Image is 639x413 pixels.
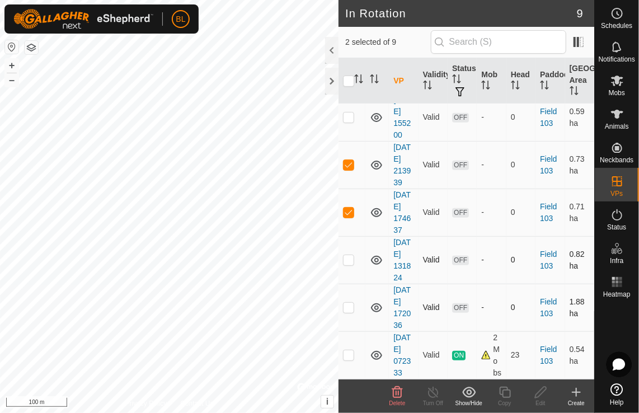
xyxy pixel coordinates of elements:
[535,58,565,104] th: Paddock
[506,189,535,236] td: 0
[419,93,448,141] td: Valid
[540,297,557,318] a: Field 103
[419,284,448,331] td: Valid
[452,113,469,123] span: OFF
[603,291,631,298] span: Heatmap
[506,58,535,104] th: Head
[605,123,629,130] span: Animals
[393,238,411,282] a: [DATE] 131824
[5,73,18,87] button: –
[506,141,535,189] td: 0
[610,399,624,406] span: Help
[511,82,520,91] p-sorticon: Activate to sort
[506,236,535,284] td: 0
[451,399,487,407] div: Show/Hide
[610,190,623,197] span: VPs
[565,236,594,284] td: 0.82 ha
[5,59,18,72] button: +
[540,82,549,91] p-sorticon: Activate to sort
[393,190,411,234] a: [DATE] 174637
[448,58,477,104] th: Status
[609,90,625,96] span: Mobs
[540,250,557,270] a: Field 103
[481,111,501,123] div: -
[389,58,418,104] th: VP
[415,399,451,407] div: Turn Off
[595,379,639,410] a: Help
[452,256,469,265] span: OFF
[599,56,635,63] span: Notifications
[452,161,469,170] span: OFF
[452,351,466,360] span: ON
[389,400,406,406] span: Delete
[393,143,411,187] a: [DATE] 213939
[506,284,535,331] td: 0
[419,141,448,189] td: Valid
[565,284,594,331] td: 1.88 ha
[393,333,411,377] a: [DATE] 072333
[607,224,626,231] span: Status
[481,159,501,171] div: -
[321,396,333,408] button: i
[601,22,632,29] span: Schedules
[345,36,430,48] span: 2 selected of 9
[540,202,557,223] a: Field 103
[419,189,448,236] td: Valid
[577,5,583,22] span: 9
[419,58,448,104] th: Validity
[477,58,506,104] th: Mob
[13,9,153,29] img: Gallagher Logo
[452,303,469,313] span: OFF
[565,93,594,141] td: 0.59 ha
[345,7,577,20] h2: In Rotation
[326,397,328,406] span: i
[610,257,623,264] span: Infra
[393,285,411,330] a: [DATE] 172036
[523,399,558,407] div: Edit
[570,88,579,97] p-sorticon: Activate to sort
[354,76,363,85] p-sorticon: Activate to sort
[481,332,501,379] div: 2 Mobs
[481,254,501,266] div: -
[565,141,594,189] td: 0.73 ha
[481,82,490,91] p-sorticon: Activate to sort
[419,331,448,379] td: Valid
[540,154,557,175] a: Field 103
[565,331,594,379] td: 0.54 ha
[452,76,461,85] p-sorticon: Activate to sort
[487,399,523,407] div: Copy
[565,189,594,236] td: 0.71 ha
[25,41,38,54] button: Map Layers
[558,399,594,407] div: Create
[481,206,501,218] div: -
[423,82,432,91] p-sorticon: Activate to sort
[540,107,557,128] a: Field 103
[506,331,535,379] td: 23
[481,302,501,313] div: -
[506,93,535,141] td: 0
[125,398,167,409] a: Privacy Policy
[419,236,448,284] td: Valid
[5,40,18,54] button: Reset Map
[452,208,469,218] span: OFF
[431,30,566,54] input: Search (S)
[393,95,411,139] a: [DATE] 155200
[600,157,633,163] span: Neckbands
[540,345,557,365] a: Field 103
[180,398,213,409] a: Contact Us
[176,13,185,25] span: BL
[565,58,594,104] th: [GEOGRAPHIC_DATA] Area
[370,76,379,85] p-sorticon: Activate to sort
